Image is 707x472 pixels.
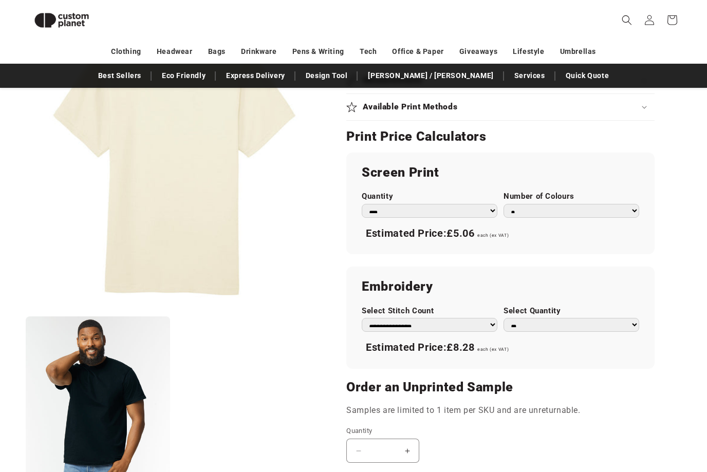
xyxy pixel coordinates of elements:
[111,43,141,61] a: Clothing
[392,43,443,61] a: Office & Paper
[292,43,344,61] a: Pens & Writing
[362,223,639,244] div: Estimated Price:
[346,403,655,418] p: Samples are limited to 1 item per SKU and are unreturnable.
[504,306,639,316] label: Select Quantity
[446,227,474,239] span: £5.06
[362,164,639,181] h2: Screen Print
[616,9,638,31] summary: Search
[26,4,98,36] img: Custom Planet
[93,67,146,85] a: Best Sellers
[346,94,655,120] summary: Available Print Methods
[362,306,497,316] label: Select Stitch Count
[346,379,655,395] h2: Order an Unprinted Sample
[241,43,276,61] a: Drinkware
[477,347,509,352] span: each (ex VAT)
[363,67,498,85] a: [PERSON_NAME] / [PERSON_NAME]
[362,192,497,201] label: Quantity
[477,233,509,238] span: each (ex VAT)
[360,43,377,61] a: Tech
[459,43,497,61] a: Giveaways
[509,67,550,85] a: Services
[363,102,458,112] h2: Available Print Methods
[446,341,474,353] span: £8.28
[346,426,572,436] label: Quantity
[561,67,615,85] a: Quick Quote
[362,337,639,358] div: Estimated Price:
[526,361,707,472] iframe: Chat Widget
[208,43,226,61] a: Bags
[301,67,353,85] a: Design Tool
[221,67,290,85] a: Express Delivery
[504,192,639,201] label: Number of Colours
[346,128,655,145] h2: Print Price Calculators
[157,43,193,61] a: Headwear
[560,43,596,61] a: Umbrellas
[513,43,544,61] a: Lifestyle
[362,278,639,295] h2: Embroidery
[157,67,211,85] a: Eco Friendly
